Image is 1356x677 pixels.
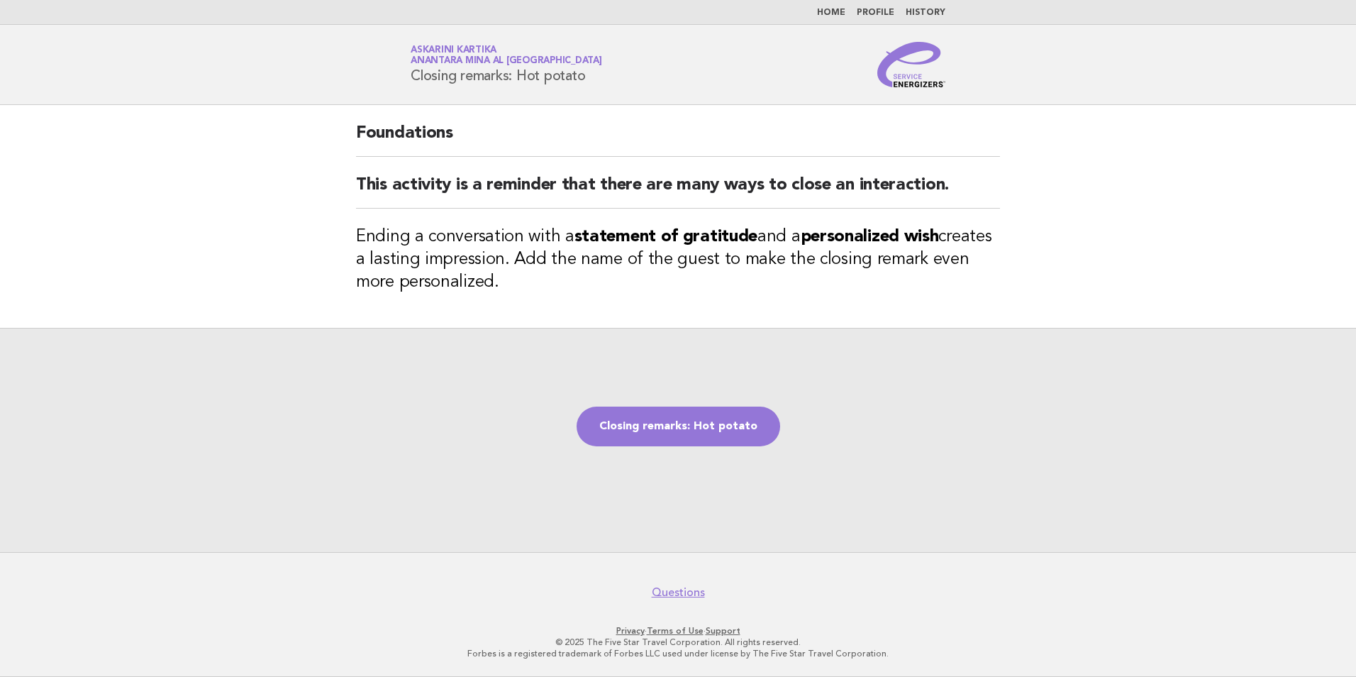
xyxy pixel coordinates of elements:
[244,648,1112,659] p: Forbes is a registered trademark of Forbes LLC used under license by The Five Star Travel Corpora...
[577,407,780,446] a: Closing remarks: Hot potato
[817,9,845,17] a: Home
[356,226,1000,294] h3: Ending a conversation with a and a creates a lasting impression. Add the name of the guest to mak...
[652,585,705,600] a: Questions
[411,57,602,66] span: Anantara Mina al [GEOGRAPHIC_DATA]
[244,637,1112,648] p: © 2025 The Five Star Travel Corporation. All rights reserved.
[616,626,645,636] a: Privacy
[877,42,945,87] img: Service Energizers
[574,229,757,246] strong: statement of gratitude
[647,626,704,636] a: Terms of Use
[801,229,939,246] strong: personalized wish
[857,9,894,17] a: Profile
[706,626,740,636] a: Support
[244,625,1112,637] p: · ·
[411,46,602,83] h1: Closing remarks: Hot potato
[356,122,1000,157] h2: Foundations
[356,174,1000,209] h2: This activity is a reminder that there are many ways to close an interaction.
[906,9,945,17] a: History
[411,45,602,65] a: Askarini KartikaAnantara Mina al [GEOGRAPHIC_DATA]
